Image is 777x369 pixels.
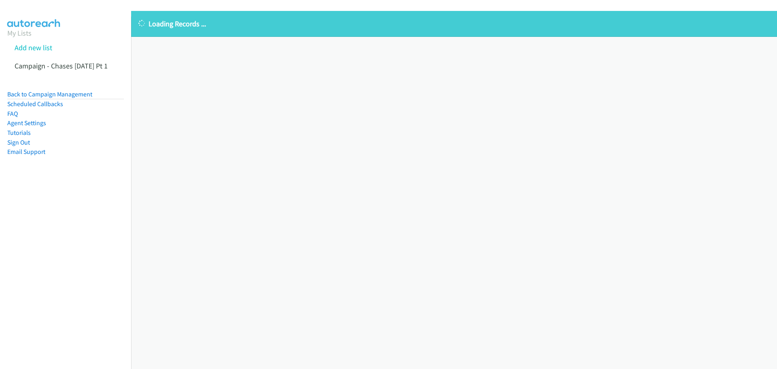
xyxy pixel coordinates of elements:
[7,139,30,146] a: Sign Out
[15,61,108,70] a: Campaign - Chases [DATE] Pt 1
[7,110,18,117] a: FAQ
[7,129,31,137] a: Tutorials
[7,90,92,98] a: Back to Campaign Management
[7,28,32,38] a: My Lists
[15,43,52,52] a: Add new list
[7,100,63,108] a: Scheduled Callbacks
[7,148,45,156] a: Email Support
[7,119,46,127] a: Agent Settings
[138,18,770,29] p: Loading Records ...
